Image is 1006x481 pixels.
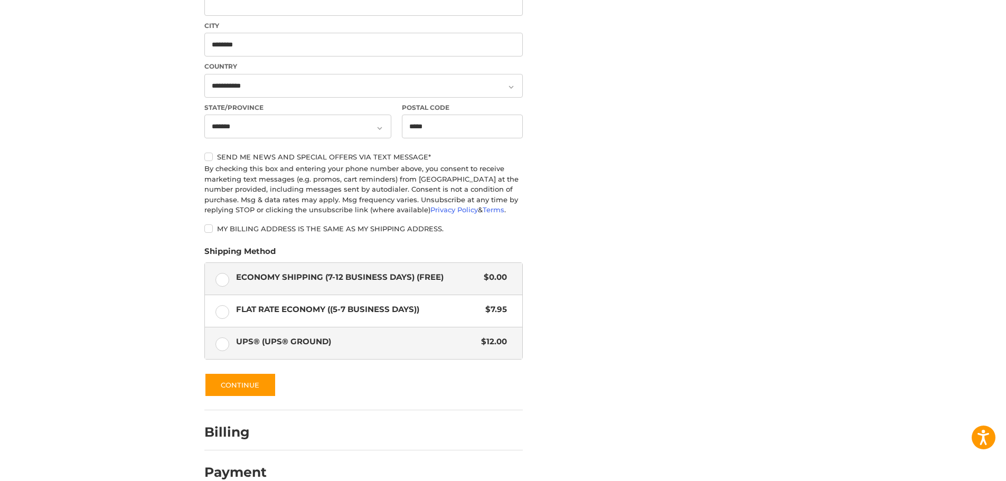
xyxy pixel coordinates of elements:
button: Continue [204,373,276,397]
a: Terms [483,205,504,214]
legend: Shipping Method [204,246,276,262]
label: My billing address is the same as my shipping address. [204,224,523,233]
label: City [204,21,523,31]
span: $7.95 [480,304,507,316]
span: Flat Rate Economy ((5-7 Business Days)) [236,304,481,316]
span: $0.00 [478,271,507,284]
div: By checking this box and entering your phone number above, you consent to receive marketing text ... [204,164,523,215]
span: Economy Shipping (7-12 Business Days) (Free) [236,271,479,284]
label: Send me news and special offers via text message* [204,153,523,161]
label: Country [204,62,523,71]
label: Postal Code [402,103,523,112]
h2: Payment [204,464,267,480]
a: Privacy Policy [430,205,478,214]
span: UPS® (UPS® Ground) [236,336,476,348]
span: $12.00 [476,336,507,348]
label: State/Province [204,103,391,112]
h2: Billing [204,424,266,440]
